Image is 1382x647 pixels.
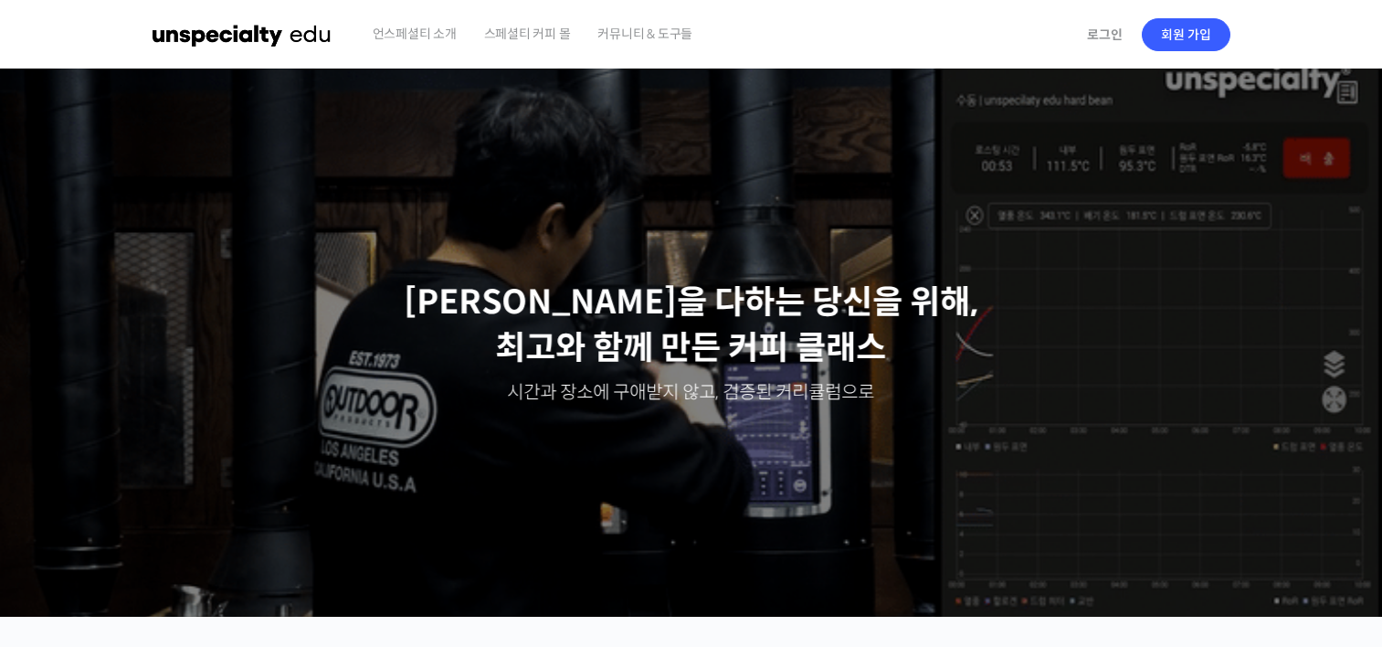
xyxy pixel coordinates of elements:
[18,380,1365,406] p: 시간과 장소에 구애받지 않고, 검증된 커리큘럼으로
[18,280,1365,372] p: [PERSON_NAME]을 다하는 당신을 위해, 최고와 함께 만든 커피 클래스
[1142,18,1230,51] a: 회원 가입
[1076,14,1134,56] a: 로그인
